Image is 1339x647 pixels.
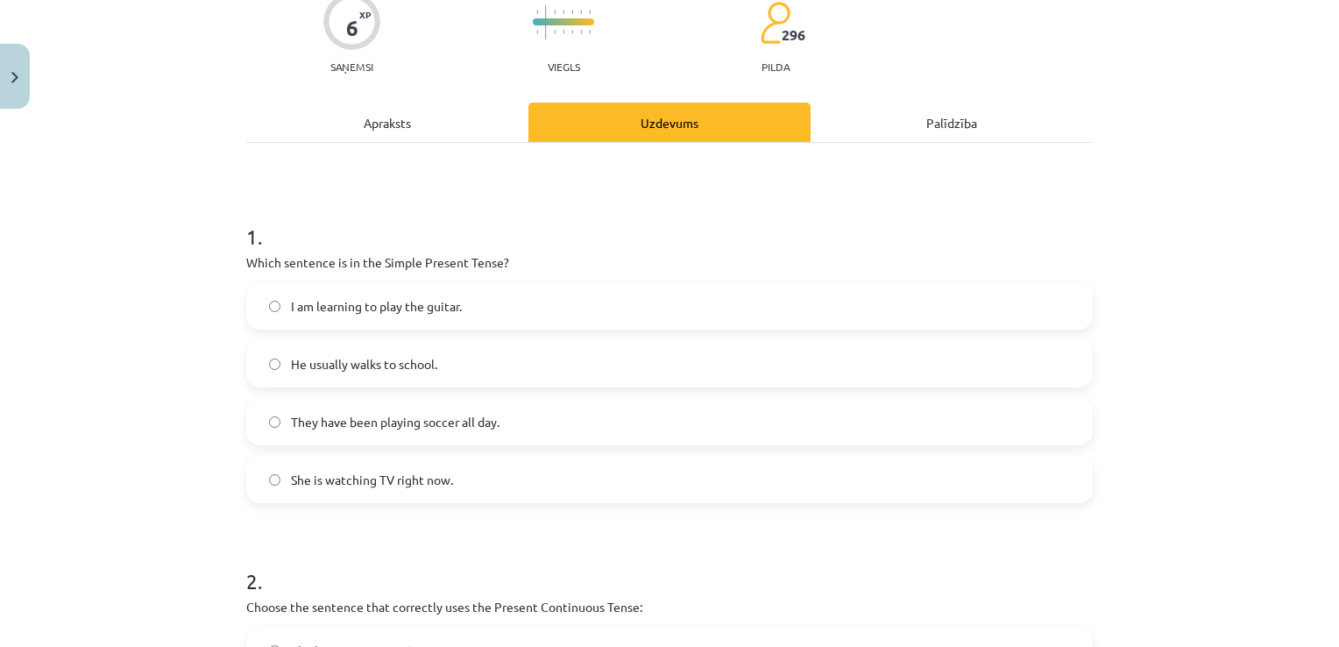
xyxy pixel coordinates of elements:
p: Saņemsi [323,60,380,73]
input: She is watching TV right now. [269,474,280,486]
img: icon-short-line-57e1e144782c952c97e751825c79c345078a6d821885a25fce030b3d8c18986b.svg [580,30,582,34]
div: Apraksts [246,103,528,142]
span: I am learning to play the guitar. [291,297,462,316]
input: They have been playing soccer all day. [269,416,280,428]
img: icon-short-line-57e1e144782c952c97e751825c79c345078a6d821885a25fce030b3d8c18986b.svg [580,10,582,14]
img: icon-long-line-d9ea69661e0d244f92f715978eff75569469978d946b2353a9bb055b3ed8787d.svg [545,5,547,39]
input: I am learning to play the guitar. [269,301,280,312]
p: Viegls [548,60,580,73]
span: They have been playing soccer all day. [291,413,499,431]
img: icon-short-line-57e1e144782c952c97e751825c79c345078a6d821885a25fce030b3d8c18986b.svg [554,10,556,14]
span: He usually walks to school. [291,355,437,373]
img: icon-short-line-57e1e144782c952c97e751825c79c345078a6d821885a25fce030b3d8c18986b.svg [536,30,538,34]
p: pilda [762,60,790,73]
span: She is watching TV right now. [291,471,453,489]
img: icon-short-line-57e1e144782c952c97e751825c79c345078a6d821885a25fce030b3d8c18986b.svg [563,30,564,34]
img: icon-short-line-57e1e144782c952c97e751825c79c345078a6d821885a25fce030b3d8c18986b.svg [563,10,564,14]
img: icon-short-line-57e1e144782c952c97e751825c79c345078a6d821885a25fce030b3d8c18986b.svg [554,30,556,34]
p: Choose the sentence that correctly uses the Present Continuous Tense: [246,598,1093,616]
img: students-c634bb4e5e11cddfef0936a35e636f08e4e9abd3cc4e673bd6f9a4125e45ecb1.svg [760,1,790,45]
img: icon-short-line-57e1e144782c952c97e751825c79c345078a6d821885a25fce030b3d8c18986b.svg [571,10,573,14]
div: Palīdzība [811,103,1093,142]
img: icon-close-lesson-0947bae3869378f0d4975bcd49f059093ad1ed9edebbc8119c70593378902aed.svg [11,72,18,83]
p: Which sentence is in the Simple Present Tense? [246,253,1093,272]
input: He usually walks to school. [269,359,280,370]
div: 6 [346,16,358,40]
img: icon-short-line-57e1e144782c952c97e751825c79c345078a6d821885a25fce030b3d8c18986b.svg [589,30,591,34]
div: Uzdevums [528,103,811,142]
span: 296 [782,27,805,43]
img: icon-short-line-57e1e144782c952c97e751825c79c345078a6d821885a25fce030b3d8c18986b.svg [571,30,573,34]
span: XP [359,10,371,19]
img: icon-short-line-57e1e144782c952c97e751825c79c345078a6d821885a25fce030b3d8c18986b.svg [589,10,591,14]
h1: 1 . [246,194,1093,248]
h1: 2 . [246,538,1093,593]
img: icon-short-line-57e1e144782c952c97e751825c79c345078a6d821885a25fce030b3d8c18986b.svg [536,10,538,14]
